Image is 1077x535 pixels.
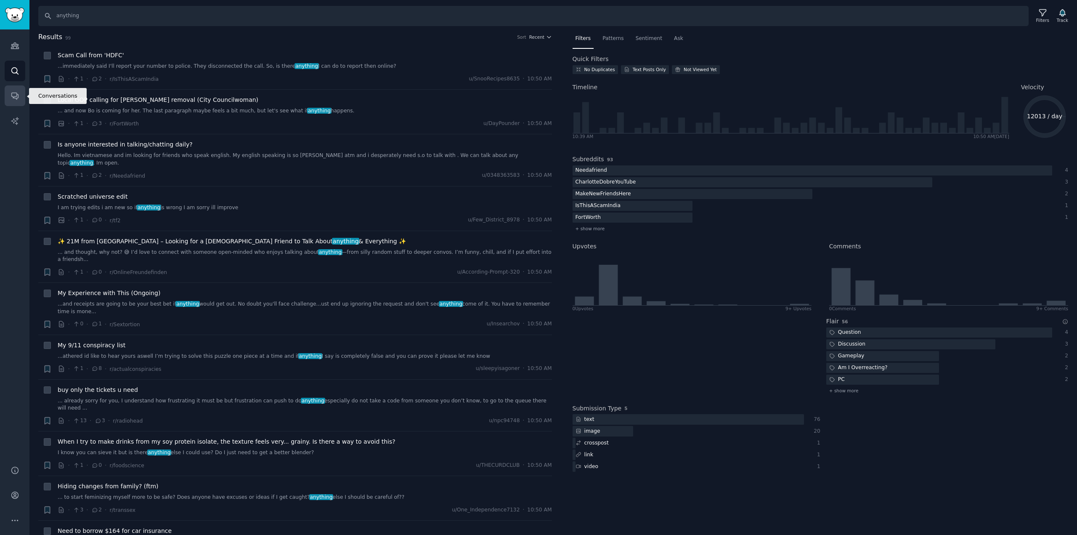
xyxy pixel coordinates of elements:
div: PC [826,375,848,385]
a: I am trying edits i am new so ifanythingis wrong I am sorry ill improve [58,204,552,212]
span: anything [332,238,359,245]
div: image [573,426,603,437]
span: 56 [842,319,848,324]
a: Hiding changes from family? (ftm) [58,482,159,491]
span: · [68,320,70,329]
div: MakeNewFriendsHere [573,189,634,200]
span: · [105,216,106,225]
span: u/DayPounder [483,120,520,128]
div: Text Posts Only [633,67,666,72]
span: · [68,216,70,225]
div: 20 [813,428,820,435]
div: 10:39 AM [573,133,594,139]
div: 9+ Upvotes [785,306,812,311]
div: 3 [1061,178,1069,186]
span: · [105,119,106,128]
span: · [105,171,106,180]
span: r/radiohead [113,418,143,424]
span: u/SnooRecipes8635 [469,75,520,83]
span: · [68,75,70,83]
button: Recent [529,34,552,40]
div: 2 [1061,190,1069,198]
a: ...athered id like to hear yours aswell I’m trying to solve this puzzle one piece at a time and i... [58,353,552,360]
span: anything [175,301,200,307]
span: buy only the tickets u need [58,386,138,394]
div: 0 Comment s [829,306,856,311]
span: 5 [624,406,627,411]
a: My Experience with This (Ongoing) [58,289,160,298]
span: + show more [829,388,859,394]
span: u/One_Independence7132 [452,506,520,514]
span: My 9/11 conspiracy list [58,341,125,350]
span: anything [294,63,319,69]
span: 1 [73,120,83,128]
span: 10:50 AM [527,269,552,276]
span: Results [38,32,62,43]
span: · [105,461,106,470]
text: 12013 / day [1027,113,1062,120]
span: · [523,365,524,373]
span: anything [69,160,94,166]
span: anything [318,249,342,255]
span: anything [137,205,161,210]
span: 10:50 AM [527,320,552,328]
span: · [86,268,88,277]
a: Is anyone interested in talking/chatting daily? [58,140,193,149]
span: Scratched universe edit [58,192,127,201]
div: 1 [813,463,820,471]
span: 3 [95,417,105,425]
div: Sort [517,34,526,40]
span: 3 [73,506,83,514]
span: + show more [576,226,605,232]
a: When I try to make drinks from my soy protein isolate, the texture feels very... grainy. Is there... [58,437,395,446]
div: text [573,414,597,425]
span: u/According-Prompt-320 [457,269,520,276]
span: Sentiment [636,35,662,43]
div: Am I Overreacting? [826,363,891,373]
div: No Duplicates [584,67,615,72]
div: 1 [813,439,820,447]
span: · [105,365,106,373]
span: · [68,119,70,128]
div: video [573,461,601,472]
span: · [68,171,70,180]
span: · [86,171,88,180]
span: 10:50 AM [527,417,552,425]
span: Timeline [573,83,598,92]
span: · [108,416,110,425]
div: Needafriend [573,165,610,176]
span: · [523,120,524,128]
div: 1 [1061,202,1069,210]
span: 10:50 AM [527,462,552,469]
span: anything [298,353,323,359]
span: 10:50 AM [527,75,552,83]
div: crosspost [573,438,612,448]
div: IsThisAScamIndia [573,201,623,211]
span: 10:50 AM [527,216,552,224]
span: Patterns [602,35,623,43]
span: anything [147,450,172,455]
span: · [68,506,70,514]
a: Local GOP calling for [PERSON_NAME] removal (City Councilwoman) [58,96,258,104]
a: Scam Call from 'HDFC' [58,51,124,60]
span: Filters [576,35,591,43]
a: I know you can sieve it but is thereanythingelse I could use? Do I just need to get a better blen... [58,449,552,457]
div: Track [1057,17,1068,23]
div: 4 [1061,167,1069,174]
span: r/FortWorth [109,121,139,127]
div: 10:50 AM [DATE] [973,133,1009,139]
span: · [86,320,88,329]
span: · [105,268,106,277]
span: · [68,365,70,373]
span: · [523,417,524,425]
span: u/sleepyisagoner [476,365,520,373]
span: · [86,216,88,225]
a: ... and now Bo is coming for her. The last paragraph maybe feels a bit much, but let's see what i... [58,107,552,115]
span: 10:50 AM [527,120,552,128]
span: · [523,462,524,469]
div: Not Viewed Yet [684,67,717,72]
